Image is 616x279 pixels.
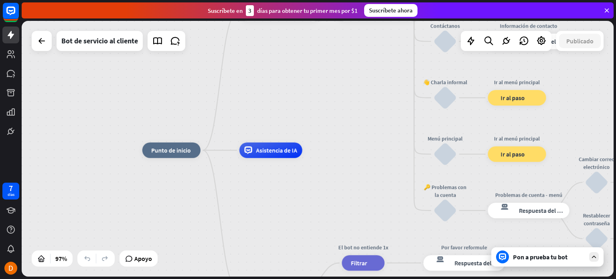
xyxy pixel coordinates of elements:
[208,7,243,14] font: Suscríbete en
[430,22,460,29] font: Contáctanos
[441,244,487,251] font: Por favor reformule
[428,255,448,263] font: respuesta del bot de bloqueo
[500,150,525,158] font: Ir al paso
[351,259,367,267] font: Filtrar
[519,207,566,214] font: Respuesta del bot
[493,150,497,158] font: bloque_ir a
[495,191,562,198] font: Problemas de cuenta - menú
[151,147,191,154] font: Punto de inicio
[256,147,297,154] font: Asistencia de IA
[8,192,14,197] font: días
[578,155,614,170] font: Cambiar correo electrónico
[248,7,251,14] font: 3
[513,253,567,261] font: Pon a prueba tu bot
[494,79,540,86] font: Ir al menú principal
[493,94,497,102] font: bloque_ir a
[2,183,19,200] a: 7 días
[369,6,413,14] font: Suscríbete ahora
[61,36,138,45] font: Bot de servicio al cliente
[134,255,152,263] font: Apoyo
[61,31,138,51] div: Bot de servicio al cliente
[9,183,13,193] font: 7
[566,37,594,45] font: Publicado
[583,212,610,227] font: Restablecer contraseña
[500,22,557,29] font: Información de contacto
[493,203,512,210] font: respuesta del bot de bloqueo
[55,255,67,263] font: 97%
[500,94,525,102] font: Ir al paso
[454,259,502,267] font: Respuesta del bot
[494,135,540,142] font: Ir al menú principal
[6,3,30,27] button: Abrir el widget de chat LiveChat
[423,79,467,86] font: 👋 Charla informal
[257,7,358,14] font: días para obtener tu primer mes por $1
[338,244,388,251] font: El bot no entiende 1x
[428,135,462,142] font: Menú principal
[424,184,466,199] font: 🔑 Problemas con la cuenta
[559,34,601,48] button: Publicado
